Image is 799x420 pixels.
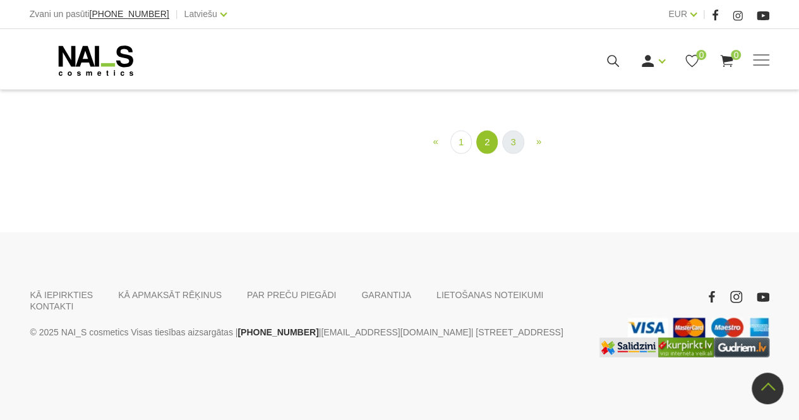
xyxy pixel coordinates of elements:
a: PAR PREČU PIEGĀDI [247,289,336,300]
a: GARANTIJA [361,289,411,300]
a: 3 [502,130,524,153]
a: 2 [476,130,498,153]
span: » [536,135,541,146]
nav: catalog-product-list [219,130,769,153]
a: https://www.gudriem.lv/veikali/lv [714,337,769,357]
a: LIETOŠANAS NOTEIKUMI [436,289,543,300]
a: [PHONE_NUMBER] [90,9,169,19]
a: EUR [668,6,687,21]
img: Labākā cena interneta veikalos - Samsung, Cena, iPhone, Mobilie telefoni [599,337,658,357]
a: 0 [684,53,700,69]
a: [PHONE_NUMBER] [237,324,318,339]
div: Zvani un pasūti [30,6,169,22]
a: Latviešu [184,6,217,21]
span: | [176,6,178,22]
a: [EMAIL_ADDRESS][DOMAIN_NAME] [321,324,471,339]
img: www.gudriem.lv/veikali/lv [714,337,769,357]
a: Previous [425,130,445,152]
span: | [703,6,706,22]
a: 0 [719,53,735,69]
a: KĀ IEPIRKTIES [30,289,93,300]
a: KĀ APMAKSĀT RĒĶINUS [118,289,222,300]
p: © 2025 NAI_S cosmetics Visas tiesības aizsargātas | | | [STREET_ADDRESS] [30,324,580,339]
a: Next [529,130,549,152]
a: 1 [450,130,472,153]
span: 0 [731,50,741,60]
span: 0 [696,50,706,60]
a: KONTAKTI [30,300,74,311]
span: « [433,135,438,146]
img: Lielākais Latvijas interneta veikalu preču meklētājs [658,337,714,357]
